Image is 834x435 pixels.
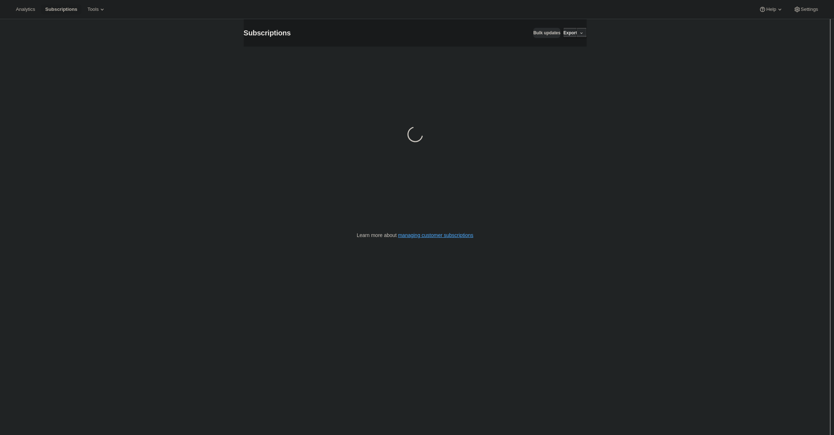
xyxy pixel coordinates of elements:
[755,4,787,14] button: Help
[12,4,39,14] button: Analytics
[398,232,473,238] a: managing customer subscriptions
[563,28,577,38] button: Export
[801,7,818,12] span: Settings
[789,4,822,14] button: Settings
[357,232,473,239] p: Learn more about
[766,7,776,12] span: Help
[563,30,577,36] span: Export
[244,29,291,37] span: Subscriptions
[45,7,77,12] span: Subscriptions
[87,7,99,12] span: Tools
[16,7,35,12] span: Analytics
[83,4,110,14] button: Tools
[41,4,82,14] button: Subscriptions
[533,30,560,36] span: Bulk updates
[533,28,560,38] button: Bulk updates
